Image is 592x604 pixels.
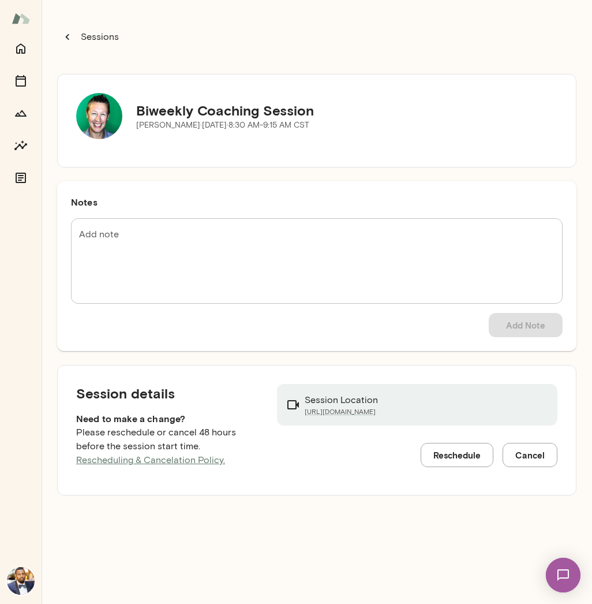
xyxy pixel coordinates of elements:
button: Sessions [9,69,32,92]
h5: Session details [76,384,258,402]
p: Session Location [305,393,378,407]
button: Sessions [57,25,125,49]
button: Insights [9,134,32,157]
button: Growth Plan [9,102,32,125]
img: Anthony Buchanan [7,567,35,595]
h5: Biweekly Coaching Session [136,101,314,120]
p: [PERSON_NAME] · [DATE] · 8:30 AM-9:15 AM CST [136,120,314,131]
button: Home [9,37,32,60]
button: Documents [9,166,32,189]
img: Mento [12,8,30,29]
a: [URL][DOMAIN_NAME] [305,407,378,416]
h6: Notes [71,195,563,209]
p: Sessions [78,30,119,44]
p: Please reschedule or cancel 48 hours before the session start time. [76,426,258,467]
img: Brian Lawrence [76,93,122,139]
button: Reschedule [421,443,493,467]
h6: Need to make a change? [76,412,258,426]
a: Rescheduling & Cancelation Policy. [76,454,225,465]
button: Cancel [503,443,557,467]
